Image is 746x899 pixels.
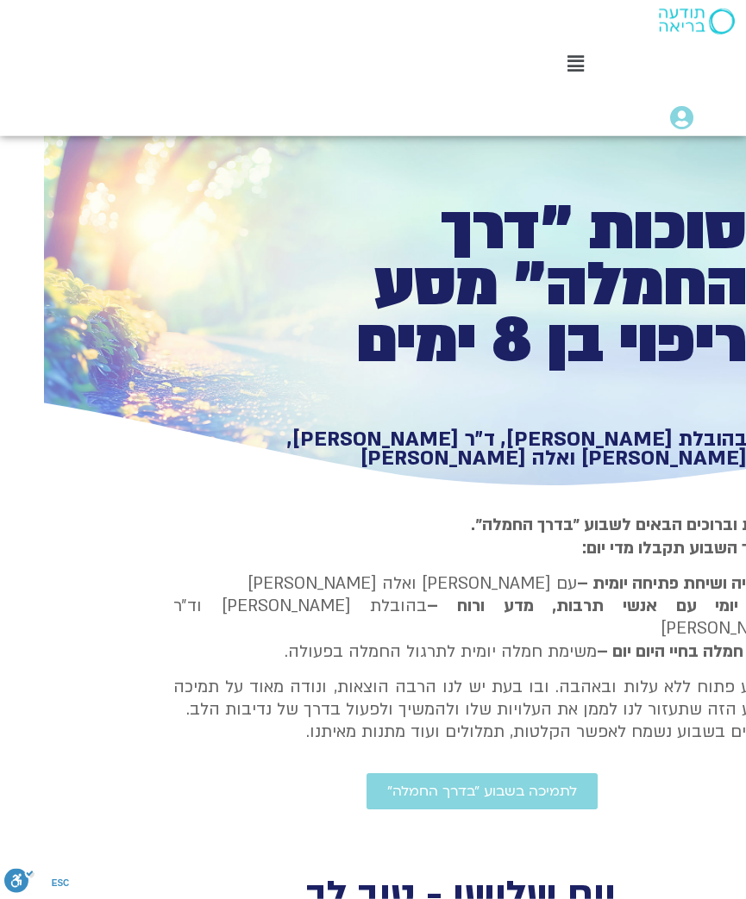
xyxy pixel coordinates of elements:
[367,773,598,809] a: לתמיכה בשבוע ״בדרך החמלה״
[387,784,577,799] span: לתמיכה בשבוע ״בדרך החמלה״
[659,9,735,34] img: תודעה בריאה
